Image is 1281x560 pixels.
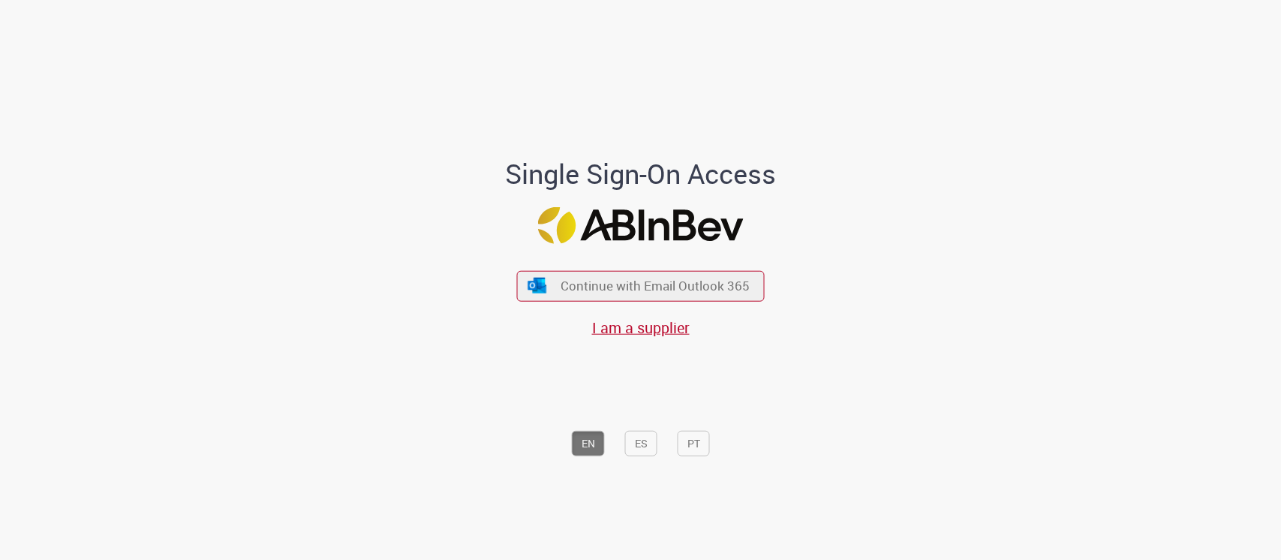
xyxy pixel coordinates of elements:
button: EN [572,430,605,456]
button: ícone Azure/Microsoft 360 Continue with Email Outlook 365 [517,270,765,301]
a: I am a supplier [592,317,690,337]
button: PT [678,430,710,456]
h1: Single Sign-On Access [432,159,849,189]
span: Continue with Email Outlook 365 [561,277,750,294]
button: ES [625,430,657,456]
img: Logo ABInBev [538,206,744,243]
img: ícone Azure/Microsoft 360 [526,278,547,294]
